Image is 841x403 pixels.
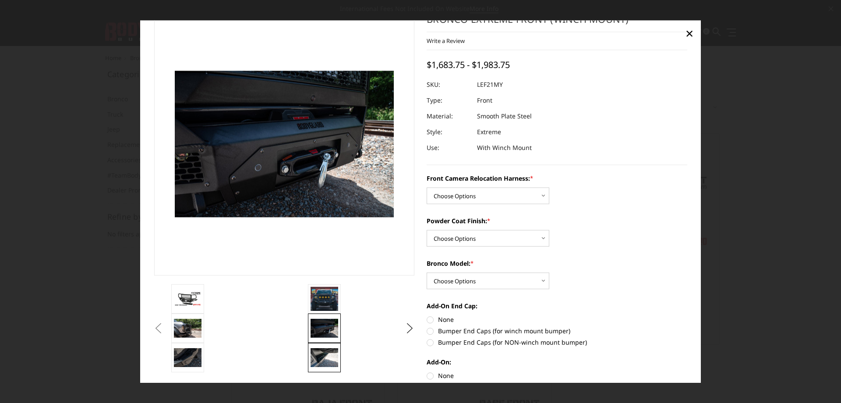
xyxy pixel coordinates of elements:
img: Bronco Extreme Front (winch mount) [311,349,338,367]
img: Low profile design [174,319,201,338]
label: Add-On End Cap: [427,301,687,310]
label: Front Camera Relocation Harness: [427,174,687,183]
button: Previous [152,322,165,335]
h1: Bronco Extreme Front (winch mount) [427,12,687,32]
dt: Use: [427,140,470,156]
dt: SKU: [427,77,470,93]
label: Powder Coat Finish: [427,216,687,225]
dd: Smooth Plate Steel [477,108,532,124]
label: Bumper End Caps (for winch mount bumper) [427,326,687,335]
iframe: Chat Widget [797,361,841,403]
a: Bronco Extreme Front (winch mount) [154,12,415,275]
label: Standard 3/4in Recovery Shackles, Pair (Gloss Black ) [427,382,687,392]
dd: With Winch Mount [477,140,532,156]
dt: Type: [427,93,470,108]
img: Bronco Extreme Front (winch mount) [174,291,201,307]
dd: LEF21MY [477,77,503,93]
a: Write a Review [427,37,465,45]
dt: Material: [427,108,470,124]
a: Close [682,27,696,41]
label: None [427,371,687,380]
dt: Style: [427,124,470,140]
span: $1,683.75 - $1,983.75 [427,59,510,71]
img: Bronco Extreme Front (winch mount) [311,287,338,311]
label: Bumper End Caps (for NON-winch mount bumper) [427,338,687,347]
img: Fits Warn Zeon and Warn VR EVO series winches [311,319,338,338]
button: Next [403,322,417,335]
label: Add-On: [427,357,687,367]
dd: Extreme [477,124,501,140]
img: Bronco Extreme Front (winch mount) [174,349,201,367]
dd: Front [477,93,492,108]
span: × [686,24,693,43]
label: Bronco Model: [427,259,687,268]
label: None [427,315,687,324]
